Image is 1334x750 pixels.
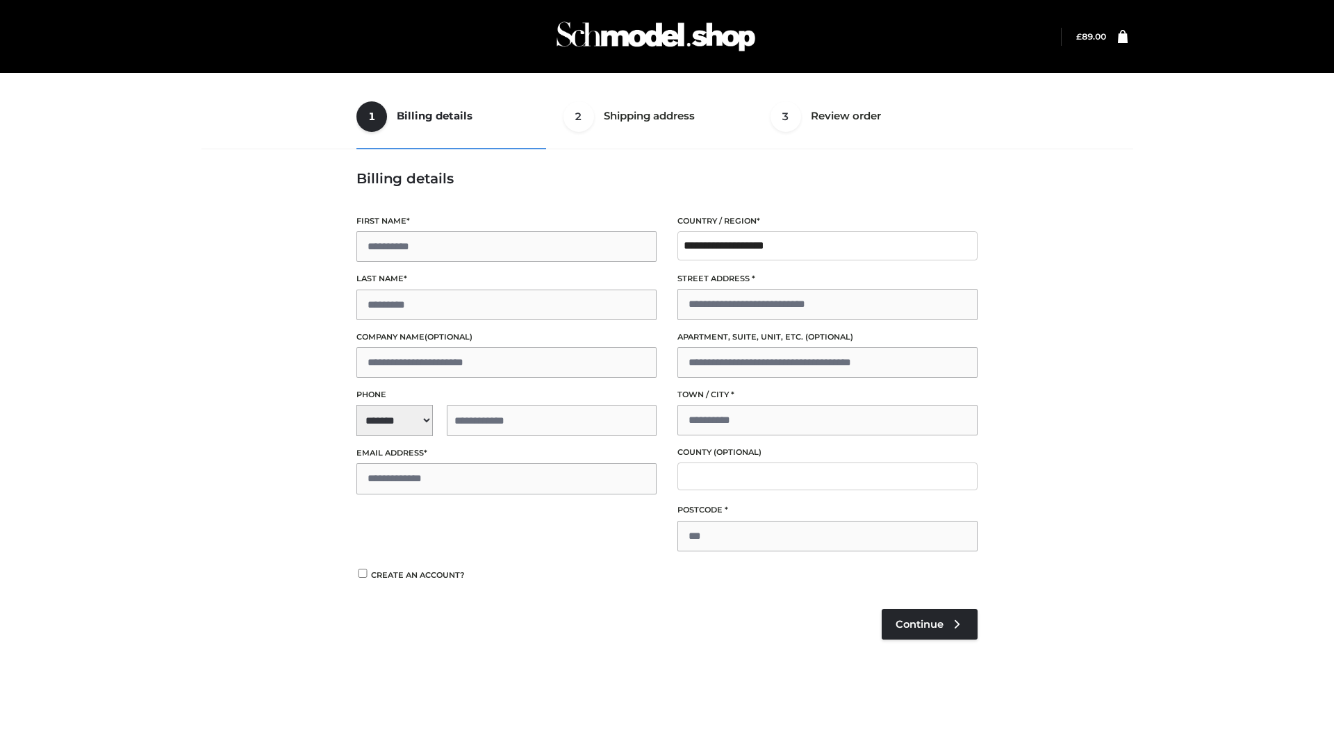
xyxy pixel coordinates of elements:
[552,9,760,64] img: Schmodel Admin 964
[356,272,657,285] label: Last name
[896,618,944,631] span: Continue
[1076,31,1082,42] span: £
[1076,31,1106,42] a: £89.00
[677,215,978,228] label: Country / Region
[356,331,657,344] label: Company name
[882,609,978,640] a: Continue
[677,503,978,517] label: Postcode
[677,388,978,401] label: Town / City
[356,569,369,578] input: Create an account?
[371,570,465,580] span: Create an account?
[1076,31,1106,42] bdi: 89.00
[356,215,657,228] label: First name
[356,388,657,401] label: Phone
[356,170,978,187] h3: Billing details
[425,332,472,342] span: (optional)
[356,447,657,460] label: Email address
[677,272,978,285] label: Street address
[714,447,761,457] span: (optional)
[805,332,853,342] span: (optional)
[677,331,978,344] label: Apartment, suite, unit, etc.
[677,446,978,459] label: County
